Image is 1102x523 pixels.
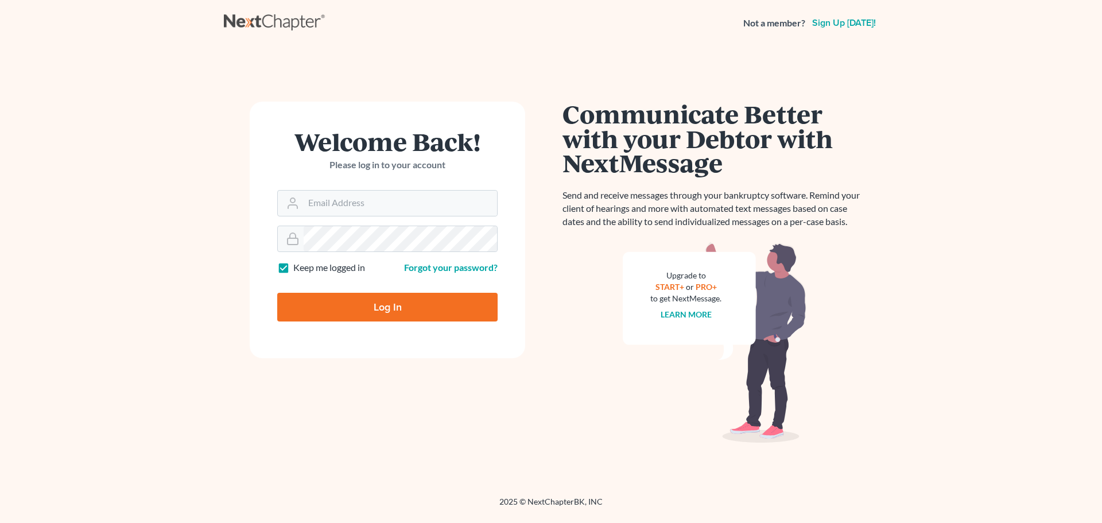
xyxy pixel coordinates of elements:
[743,17,805,30] strong: Not a member?
[562,189,867,228] p: Send and receive messages through your bankruptcy software. Remind your client of hearings and mo...
[650,270,721,281] div: Upgrade to
[562,102,867,175] h1: Communicate Better with your Debtor with NextMessage
[655,282,684,292] a: START+
[404,262,498,273] a: Forgot your password?
[277,158,498,172] p: Please log in to your account
[277,293,498,321] input: Log In
[224,496,878,517] div: 2025 © NextChapterBK, INC
[650,293,721,304] div: to get NextMessage.
[304,191,497,216] input: Email Address
[696,282,717,292] a: PRO+
[293,261,365,274] label: Keep me logged in
[810,18,878,28] a: Sign up [DATE]!
[277,129,498,154] h1: Welcome Back!
[686,282,694,292] span: or
[623,242,806,443] img: nextmessage_bg-59042aed3d76b12b5cd301f8e5b87938c9018125f34e5fa2b7a6b67550977c72.svg
[661,309,712,319] a: Learn more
